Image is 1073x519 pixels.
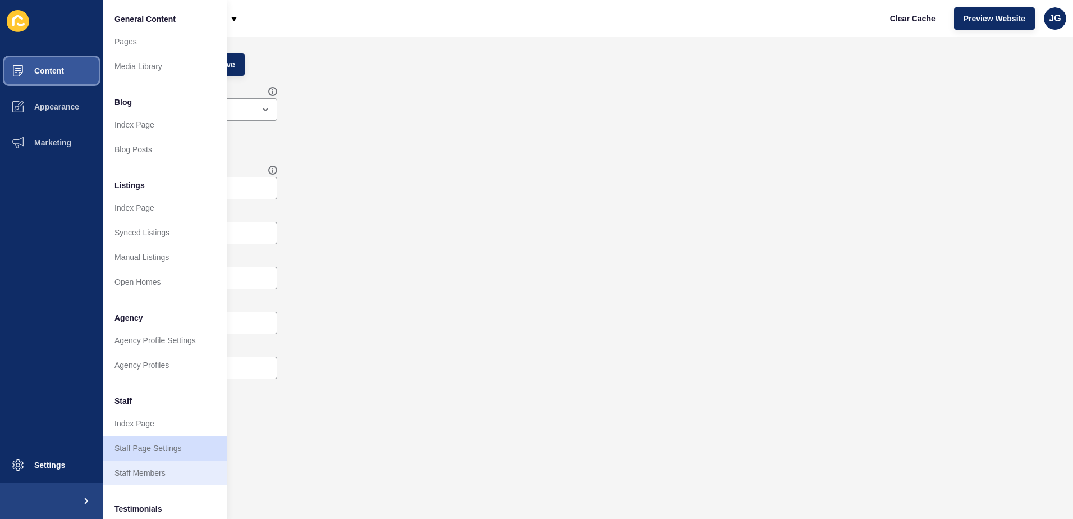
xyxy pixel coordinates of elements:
[103,270,227,294] a: Open Homes
[1049,13,1061,24] span: JG
[103,220,227,245] a: Synced Listings
[217,59,235,70] span: Save
[964,13,1025,24] span: Preview Website
[954,7,1035,30] button: Preview Website
[103,112,227,137] a: Index Page
[103,29,227,54] a: Pages
[114,180,145,191] span: Listings
[103,195,227,220] a: Index Page
[890,13,936,24] span: Clear Cache
[103,461,227,485] a: Staff Members
[103,54,227,79] a: Media Library
[103,353,227,377] a: Agency Profiles
[114,395,132,407] span: Staff
[114,97,132,108] span: Blog
[103,245,227,270] a: Manual Listings
[103,137,227,162] a: Blog Posts
[103,411,227,436] a: Index Page
[103,436,227,461] a: Staff Page Settings
[103,328,227,353] a: Agency Profile Settings
[114,13,176,25] span: General Content
[114,503,162,515] span: Testimonials
[881,7,945,30] button: Clear Cache
[114,312,143,324] span: Agency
